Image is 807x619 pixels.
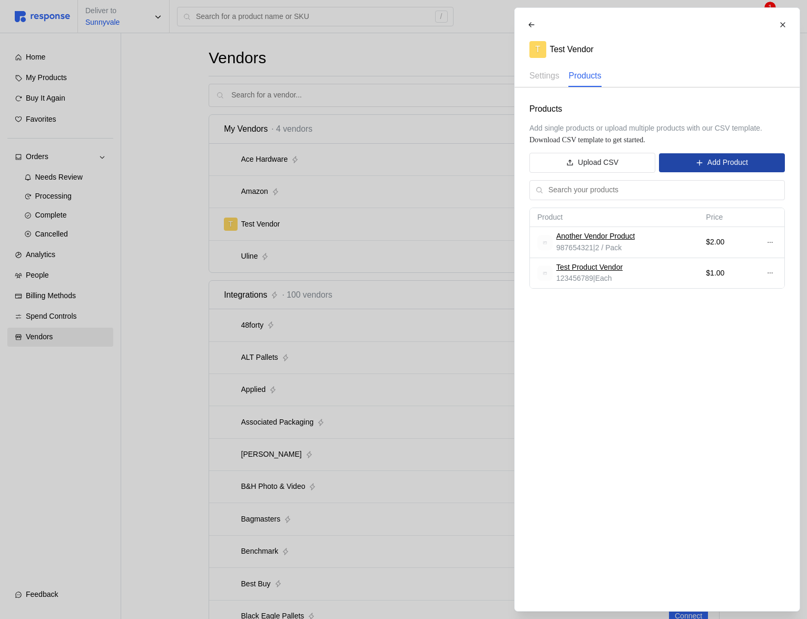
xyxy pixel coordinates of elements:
p: Product [537,212,691,223]
button: Add Product [659,153,784,172]
p: Price [706,212,748,223]
p: $2.00 [706,237,748,248]
img: svg%3e [537,266,553,281]
span: | 2 / Pack [593,243,622,252]
p: Products [529,102,785,115]
span: | Each [593,274,612,282]
span: 123456789 [556,274,593,282]
p: Upload CSV [578,157,618,169]
span: 987654321 [556,243,593,252]
p: Add Product [707,157,747,169]
p: Products [568,69,601,82]
p: Settings [529,69,559,82]
input: Search your products [548,181,779,200]
a: Another Vendor Product [556,231,635,242]
button: Upload CSV [529,153,655,173]
img: svg%3e [537,235,553,250]
a: Download CSV template to get started. [529,136,645,144]
p: T [535,43,540,56]
a: Test Product Vendor [556,262,623,273]
span: Add single products or upload multiple products with our CSV template. [529,124,762,132]
p: $1.00 [706,268,748,279]
p: Test Vendor [549,43,593,56]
